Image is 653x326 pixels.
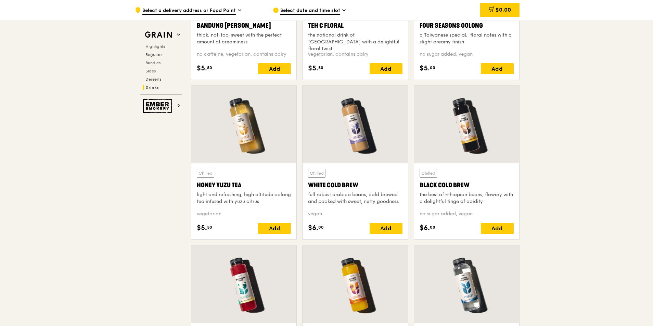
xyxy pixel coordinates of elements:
span: 00 [430,65,435,70]
span: 00 [318,225,324,230]
div: vegan [308,210,402,217]
div: Add [481,223,514,234]
span: $5. [197,63,207,73]
span: Regulars [145,52,162,57]
div: the national drink of [GEOGRAPHIC_DATA] with a delightful floral twist [308,32,402,52]
div: Add [258,223,291,234]
img: Ember Smokery web logo [143,99,174,113]
div: Four Seasons Oolong [420,21,514,30]
div: White Cold Brew [308,180,402,190]
span: Select date and time slot [280,7,340,15]
span: Highlights [145,44,165,49]
div: a Taiwanese special, floral notes with a slight creamy finish [420,32,514,45]
div: thick, not-too-sweet with the perfect amount of creaminess [197,32,291,45]
div: Add [481,63,514,74]
span: Sides [145,69,156,73]
span: $6. [420,223,430,233]
div: no caffeine, vegetarian, contains dairy [197,51,291,58]
span: Drinks [145,85,159,90]
span: $6. [308,223,318,233]
div: vegetarian, contains dairy [308,51,402,58]
span: Select a delivery address or Food Point [142,7,236,15]
div: Black Cold Brew [420,180,514,190]
div: Bandung [PERSON_NAME] [197,21,291,30]
span: 50 [318,65,323,70]
div: vegetarian [197,210,291,217]
div: Chilled [197,169,214,178]
div: Chilled [420,169,437,178]
div: no sugar added, vegan [420,210,514,217]
div: light and refreshing, high altitude oolong tea infused with yuzu citrus [197,191,291,205]
span: $5. [197,223,207,233]
div: the best of Ethiopian beans, flowery with a delightful tinge of acidity [420,191,514,205]
div: Add [258,63,291,74]
span: Bundles [145,60,161,65]
div: Add [370,223,402,234]
img: Grain web logo [143,29,174,41]
span: $0.00 [496,6,511,13]
div: Add [370,63,402,74]
div: full robust arabica beans, cold brewed and packed with sweet, nutty goodness [308,191,402,205]
span: 00 [430,225,435,230]
div: Teh C Floral [308,21,402,30]
span: 50 [207,65,212,70]
span: Desserts [145,77,161,82]
span: $5. [420,63,430,73]
span: 50 [207,225,212,230]
div: no sugar added, vegan [420,51,514,58]
div: Chilled [308,169,325,178]
span: $5. [308,63,318,73]
div: Honey Yuzu Tea [197,180,291,190]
